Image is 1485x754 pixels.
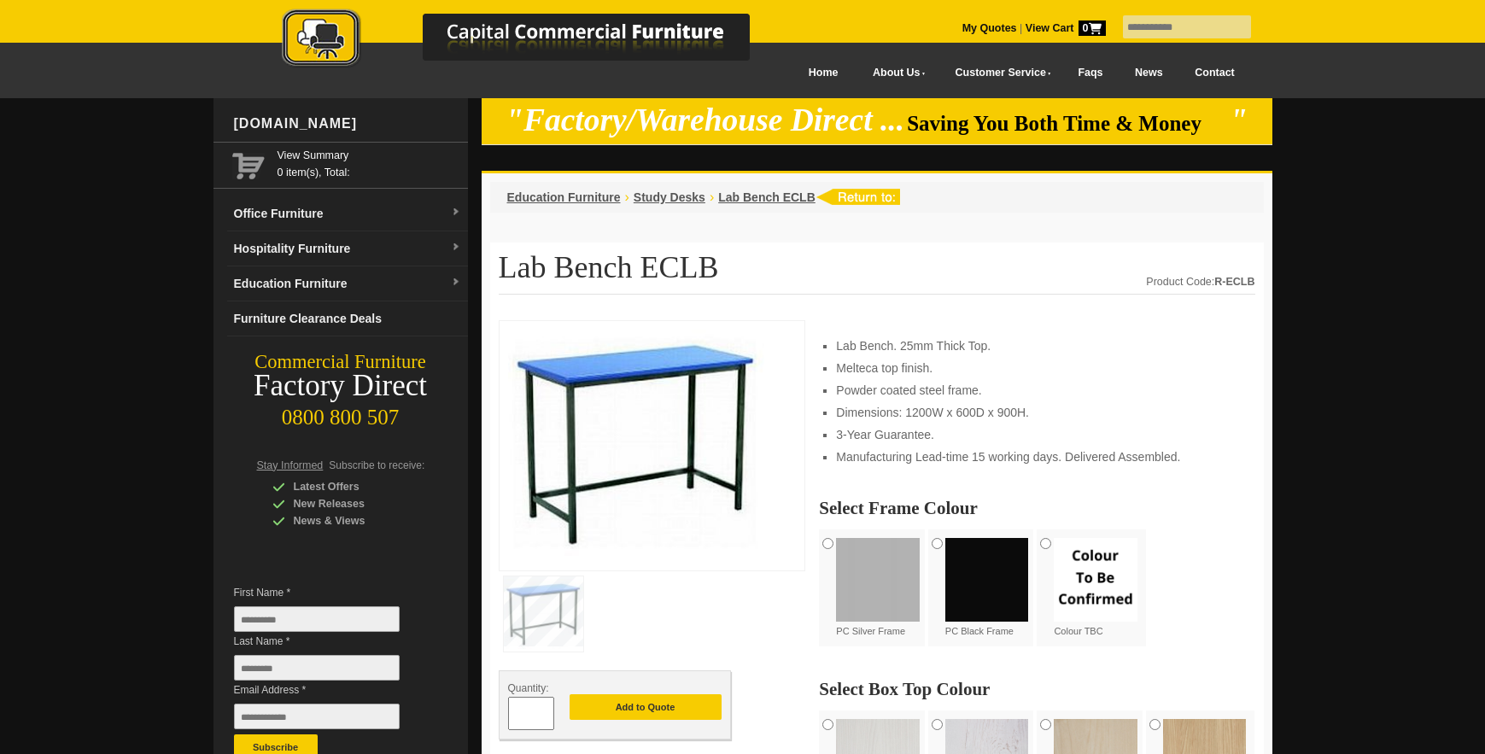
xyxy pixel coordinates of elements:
[227,266,468,301] a: Education Furnituredropdown
[227,301,468,336] a: Furniture Clearance Deals
[836,337,1237,354] li: Lab Bench. 25mm Thick Top.
[1146,273,1254,290] div: Product Code:
[234,704,400,729] input: Email Address *
[234,606,400,632] input: First Name *
[945,538,1029,638] label: PC Black Frame
[1022,22,1105,34] a: View Cart0
[508,330,764,557] img: Lab Bench ECLB
[227,98,468,149] div: [DOMAIN_NAME]
[451,207,461,218] img: dropdown
[945,538,1029,622] img: PC Black Frame
[710,189,714,206] li: ›
[1054,538,1137,638] label: Colour TBC
[836,538,920,622] img: PC Silver Frame
[234,681,425,698] span: Email Address *
[1054,538,1137,622] img: Colour TBC
[816,189,900,205] img: return to
[451,278,461,288] img: dropdown
[278,147,461,178] span: 0 item(s), Total:
[234,633,425,650] span: Last Name *
[634,190,705,204] a: Study Desks
[836,382,1237,399] li: Powder coated steel frame.
[227,196,468,231] a: Office Furnituredropdown
[213,350,468,374] div: Commercial Furniture
[499,251,1255,295] h1: Lab Bench ECLB
[1119,54,1178,92] a: News
[1026,22,1106,34] strong: View Cart
[907,112,1227,135] span: Saving You Both Time & Money
[819,681,1254,698] h2: Select Box Top Colour
[819,500,1254,517] h2: Select Frame Colour
[625,189,629,206] li: ›
[235,9,833,71] img: Capital Commercial Furniture Logo
[570,694,722,720] button: Add to Quote
[272,495,435,512] div: New Releases
[854,54,936,92] a: About Us
[1062,54,1120,92] a: Faqs
[836,538,920,638] label: PC Silver Frame
[272,512,435,529] div: News & Views
[213,374,468,398] div: Factory Direct
[506,102,904,137] em: "Factory/Warehouse Direct ...
[1178,54,1250,92] a: Contact
[1230,102,1248,137] em: "
[227,231,468,266] a: Hospitality Furnituredropdown
[234,655,400,681] input: Last Name *
[718,190,816,204] a: Lab Bench ECLB
[329,459,424,471] span: Subscribe to receive:
[272,478,435,495] div: Latest Offers
[836,404,1237,421] li: Dimensions: 1200W x 600D x 900H.
[507,190,621,204] a: Education Furniture
[962,22,1017,34] a: My Quotes
[508,682,549,694] span: Quantity:
[451,243,461,253] img: dropdown
[213,397,468,430] div: 0800 800 507
[234,584,425,601] span: First Name *
[1214,276,1254,288] strong: R-ECLB
[1079,20,1106,36] span: 0
[936,54,1061,92] a: Customer Service
[257,459,324,471] span: Stay Informed
[836,359,1237,377] li: Melteca top finish.
[836,426,1237,443] li: 3-Year Guarantee.
[278,147,461,164] a: View Summary
[836,448,1237,465] li: Manufacturing Lead-time 15 working days. Delivered Assembled.
[235,9,833,76] a: Capital Commercial Furniture Logo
